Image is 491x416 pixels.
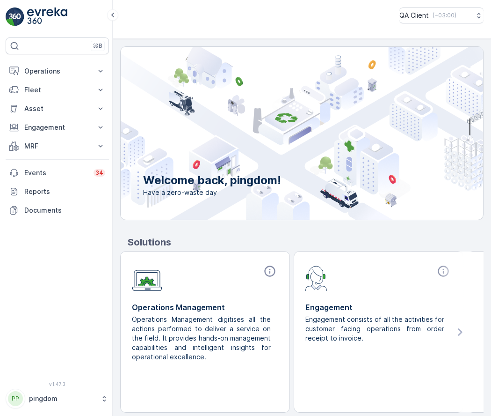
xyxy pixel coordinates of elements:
[93,42,102,50] p: ⌘B
[24,206,105,215] p: Documents
[399,11,429,20] p: QA Client
[6,381,109,387] span: v 1.47.3
[6,118,109,137] button: Engagement
[305,315,444,343] p: Engagement consists of all the activities for customer facing operations from order receipt to in...
[433,12,456,19] p: ( +03:00 )
[6,163,109,182] a: Events34
[128,235,484,249] p: Solutions
[95,169,103,177] p: 34
[8,391,23,406] div: PP
[132,302,278,313] p: Operations Management
[6,201,109,220] a: Documents
[6,7,24,26] img: logo
[24,85,90,95] p: Fleet
[24,187,105,196] p: Reports
[79,47,483,220] img: city illustration
[6,62,109,81] button: Operations
[132,315,271,362] p: Operations Management digitises all the actions performed to deliver a service on the field. It p...
[143,188,281,197] span: Have a zero-waste day
[6,182,109,201] a: Reports
[24,141,90,151] p: MRF
[24,67,90,76] p: Operations
[143,173,281,188] p: Welcome back, pingdom!
[6,137,109,156] button: MRF
[24,168,88,178] p: Events
[27,7,67,26] img: logo_light-DOdMpM7g.png
[24,123,90,132] p: Engagement
[132,265,162,291] img: module-icon
[305,265,327,291] img: module-icon
[305,302,452,313] p: Engagement
[399,7,484,23] button: QA Client(+03:00)
[29,394,96,403] p: pingdom
[6,81,109,99] button: Fleet
[6,99,109,118] button: Asset
[6,389,109,409] button: PPpingdom
[24,104,90,113] p: Asset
